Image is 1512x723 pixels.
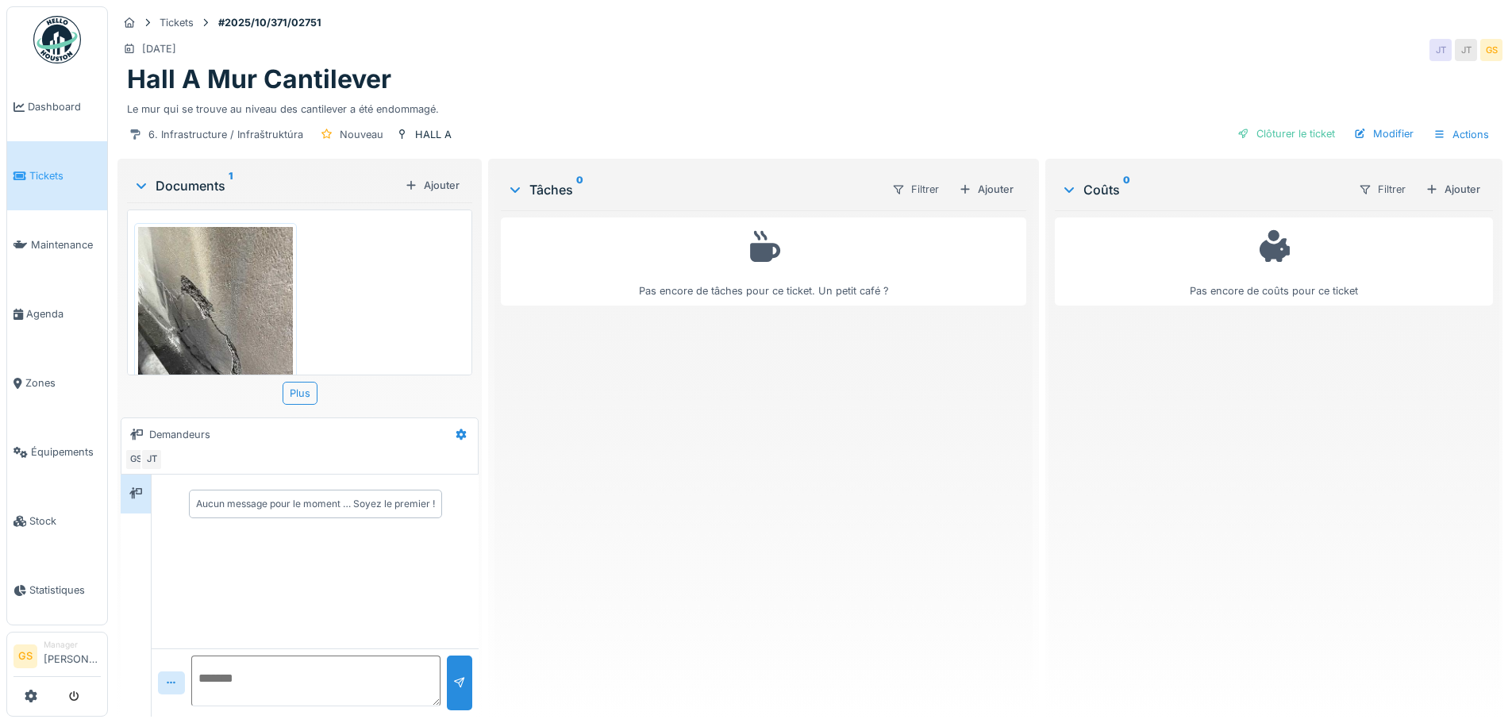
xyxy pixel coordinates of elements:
a: Zones [7,348,107,417]
div: JT [140,448,163,471]
sup: 0 [576,180,583,199]
a: Dashboard [7,72,107,141]
div: Le mur qui se trouve au niveau des cantilever a été endommagé. [127,95,1493,117]
div: JT [1429,39,1452,61]
span: Agenda [26,306,101,321]
div: [DATE] [142,41,176,56]
div: 6. Infrastructure / Infraštruktúra [148,127,303,142]
li: [PERSON_NAME] [44,639,101,673]
div: Tickets [160,15,194,30]
div: Ajouter [952,179,1020,200]
a: GS Manager[PERSON_NAME] [13,639,101,677]
div: Documents [133,176,398,195]
div: GS [125,448,147,471]
div: Aucun message pour le moment … Soyez le premier ! [196,497,435,511]
sup: 0 [1123,180,1130,199]
div: Pas encore de tâches pour ce ticket. Un petit café ? [511,225,1015,298]
div: Actions [1426,123,1496,146]
div: Manager [44,639,101,651]
div: Pas encore de coûts pour ce ticket [1065,225,1483,298]
span: Équipements [31,444,101,460]
div: HALL A [415,127,452,142]
div: Demandeurs [149,427,210,442]
strong: #2025/10/371/02751 [212,15,328,30]
a: Stock [7,486,107,556]
img: Badge_color-CXgf-gQk.svg [33,16,81,63]
span: Zones [25,375,101,390]
span: Dashboard [28,99,101,114]
div: Ajouter [1419,179,1487,200]
a: Équipements [7,417,107,486]
div: Clôturer le ticket [1231,123,1341,144]
h1: Hall A Mur Cantilever [127,64,391,94]
li: GS [13,644,37,668]
div: JT [1455,39,1477,61]
span: Stock [29,513,101,529]
div: Filtrer [885,178,946,201]
div: Tâches [507,180,878,199]
span: Statistiques [29,583,101,598]
div: Coûts [1061,180,1345,199]
div: Ajouter [398,175,466,196]
img: aubce7pby79pghpaxt0id4c9thij [138,227,293,433]
div: Nouveau [340,127,383,142]
div: Filtrer [1352,178,1413,201]
span: Tickets [29,168,101,183]
a: Statistiques [7,556,107,625]
sup: 1 [229,176,233,195]
a: Agenda [7,279,107,348]
span: Maintenance [31,237,101,252]
div: GS [1480,39,1502,61]
a: Tickets [7,141,107,210]
div: Modifier [1348,123,1420,144]
div: Plus [283,382,317,405]
a: Maintenance [7,210,107,279]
